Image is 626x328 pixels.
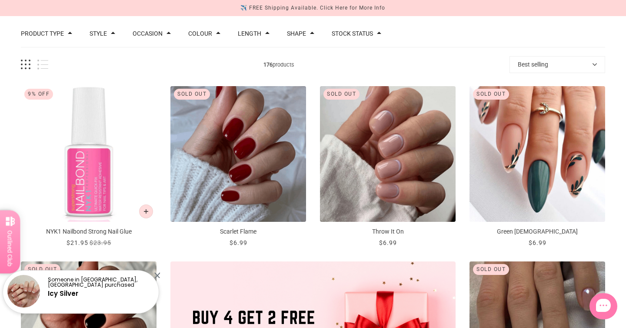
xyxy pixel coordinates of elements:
span: $6.99 [529,239,546,246]
p: Throw It On [320,227,456,236]
span: $21.95 [67,239,88,246]
button: Filter by Length [238,30,261,37]
div: Sold out [473,264,509,275]
span: $23.95 [90,239,111,246]
img: Scarlet Flame-Press on Manicure-Outlined [170,86,306,222]
p: Someone in [GEOGRAPHIC_DATA], [GEOGRAPHIC_DATA] purchased [48,277,151,288]
p: NYK1 Nailbond Strong Nail Glue [21,227,156,236]
div: Sold out [323,89,360,100]
a: Throw It On [320,86,456,248]
button: Filter by Product Type [21,30,64,37]
a: Icy Silver [48,289,78,298]
button: Grid view [21,60,30,70]
button: List view [37,60,48,70]
img: Throw It On-Press on Manicure-Outlined [320,86,456,222]
p: Green [DEMOGRAPHIC_DATA] [469,227,605,236]
span: $6.99 [230,239,247,246]
div: Sold out [174,89,210,100]
div: ✈️ FREE Shipping Available. Click Here for More Info [240,3,385,13]
button: Filter by Shape [287,30,306,37]
div: Sold out [473,89,509,100]
img: NYK1 Nailbond Strong Nail Glue-Accessories-Outlined [21,86,156,222]
b: 176 [263,61,273,68]
a: Green Zen [469,86,605,248]
button: Filter by Occasion [133,30,163,37]
img: Green Zen-Press on Manicure-Outlined [469,86,605,222]
span: $6.99 [379,239,397,246]
div: 9% Off [24,89,53,100]
button: Add to cart [139,204,153,218]
button: Best selling [509,56,605,73]
a: Scarlet Flame [170,86,306,248]
p: Scarlet Flame [170,227,306,236]
span: products [48,60,509,69]
button: Filter by Style [90,30,107,37]
button: Filter by Stock status [332,30,373,37]
a: NYK1 Nailbond Strong Nail Glue [21,86,156,248]
button: Filter by Colour [188,30,212,37]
